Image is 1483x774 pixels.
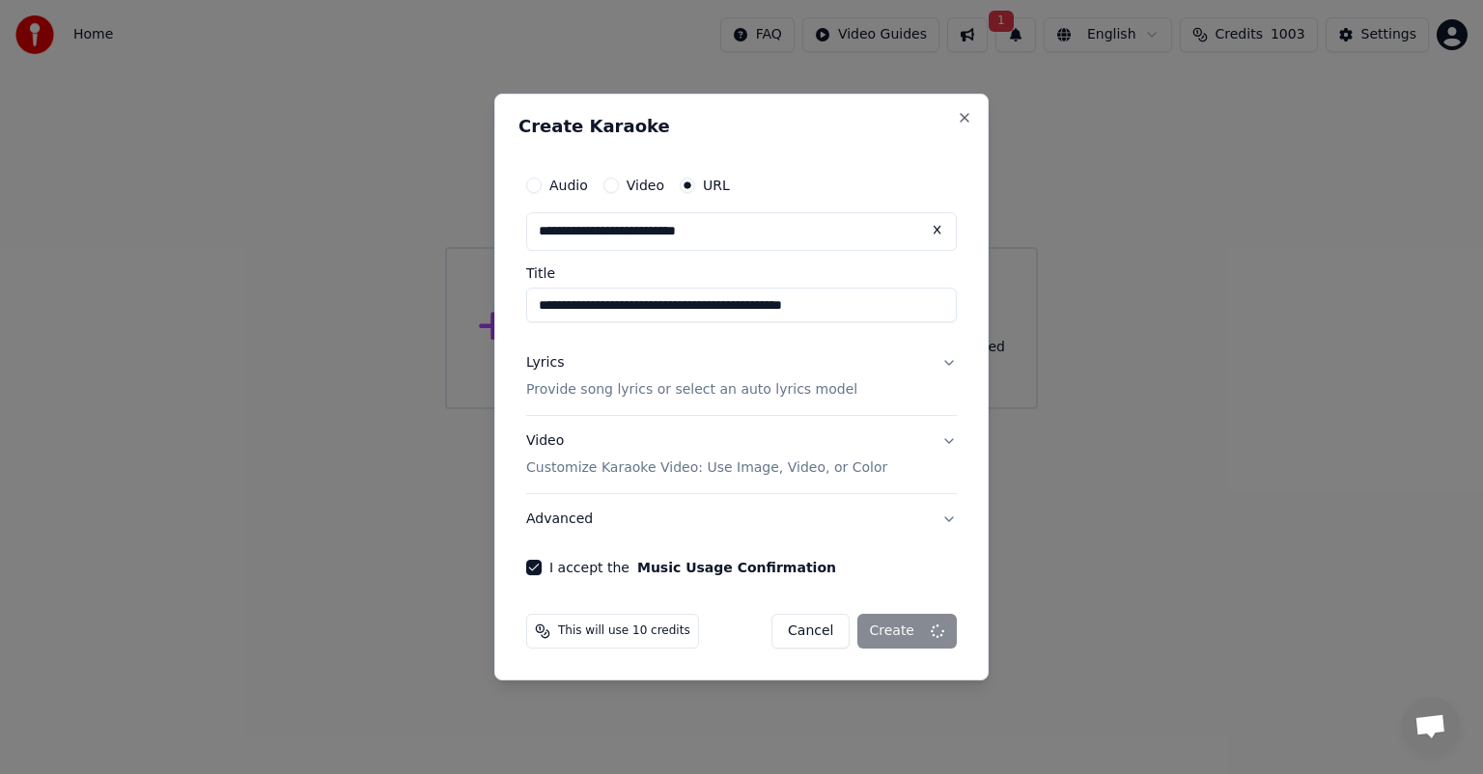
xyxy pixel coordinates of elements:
[771,614,850,649] button: Cancel
[526,266,957,280] label: Title
[526,431,887,478] div: Video
[526,416,957,493] button: VideoCustomize Karaoke Video: Use Image, Video, or Color
[526,380,857,400] p: Provide song lyrics or select an auto lyrics model
[526,458,887,478] p: Customize Karaoke Video: Use Image, Video, or Color
[558,623,690,639] span: This will use 10 credits
[703,179,730,192] label: URL
[518,118,965,135] h2: Create Karaoke
[526,494,957,544] button: Advanced
[549,179,588,192] label: Audio
[637,561,836,574] button: I accept the
[627,179,664,192] label: Video
[549,561,836,574] label: I accept the
[526,338,957,415] button: LyricsProvide song lyrics or select an auto lyrics model
[526,353,564,373] div: Lyrics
